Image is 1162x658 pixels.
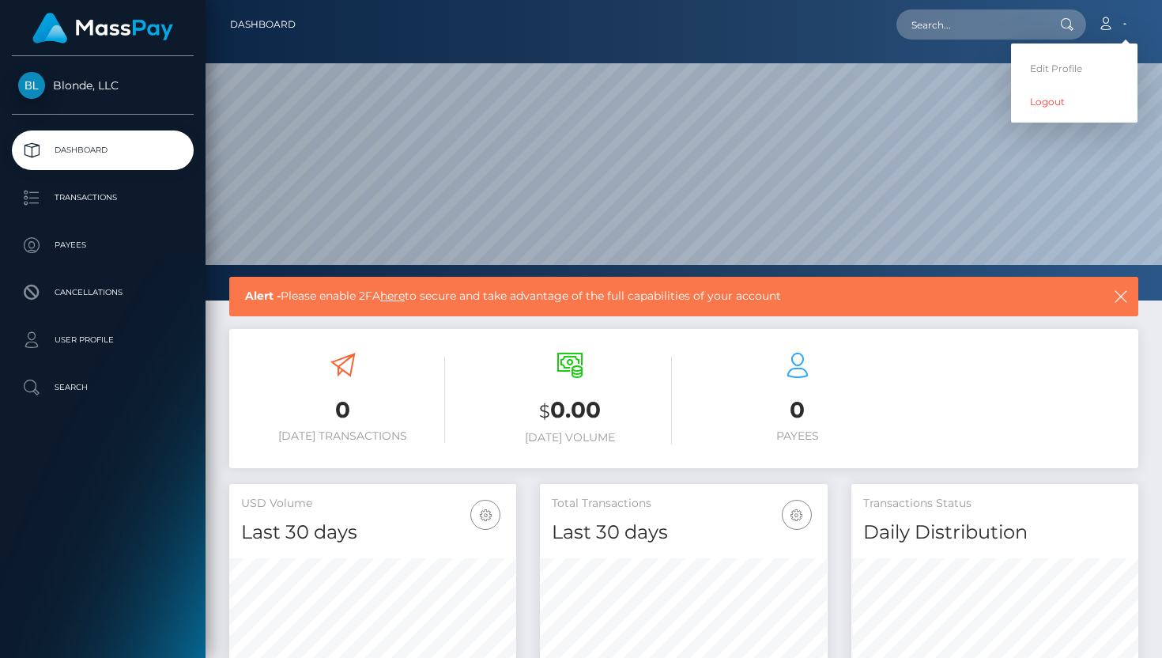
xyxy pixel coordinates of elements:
[863,519,1126,546] h4: Daily Distribution
[552,496,815,512] h5: Total Transactions
[18,328,187,352] p: User Profile
[18,233,187,257] p: Payees
[12,178,194,217] a: Transactions
[552,519,815,546] h4: Last 30 days
[18,72,45,99] img: Blonde, LLC
[469,431,673,444] h6: [DATE] Volume
[241,429,445,443] h6: [DATE] Transactions
[18,281,187,304] p: Cancellations
[18,186,187,210] p: Transactions
[1011,87,1137,116] a: Logout
[12,78,194,93] span: Blonde, LLC
[245,288,1026,304] span: Please enable 2FA to secure and take advantage of the full capabilities of your account
[863,496,1126,512] h5: Transactions Status
[241,395,445,425] h3: 0
[469,395,673,427] h3: 0.00
[696,395,900,425] h3: 0
[12,130,194,170] a: Dashboard
[32,13,173,43] img: MassPay Logo
[539,400,550,422] small: $
[18,138,187,162] p: Dashboard
[241,496,504,512] h5: USD Volume
[12,225,194,265] a: Payees
[12,368,194,407] a: Search
[12,273,194,312] a: Cancellations
[245,289,281,303] b: Alert -
[241,519,504,546] h4: Last 30 days
[696,429,900,443] h6: Payees
[1011,54,1137,83] a: Edit Profile
[230,8,296,41] a: Dashboard
[18,376,187,399] p: Search
[896,9,1045,40] input: Search...
[12,320,194,360] a: User Profile
[380,289,405,303] a: here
